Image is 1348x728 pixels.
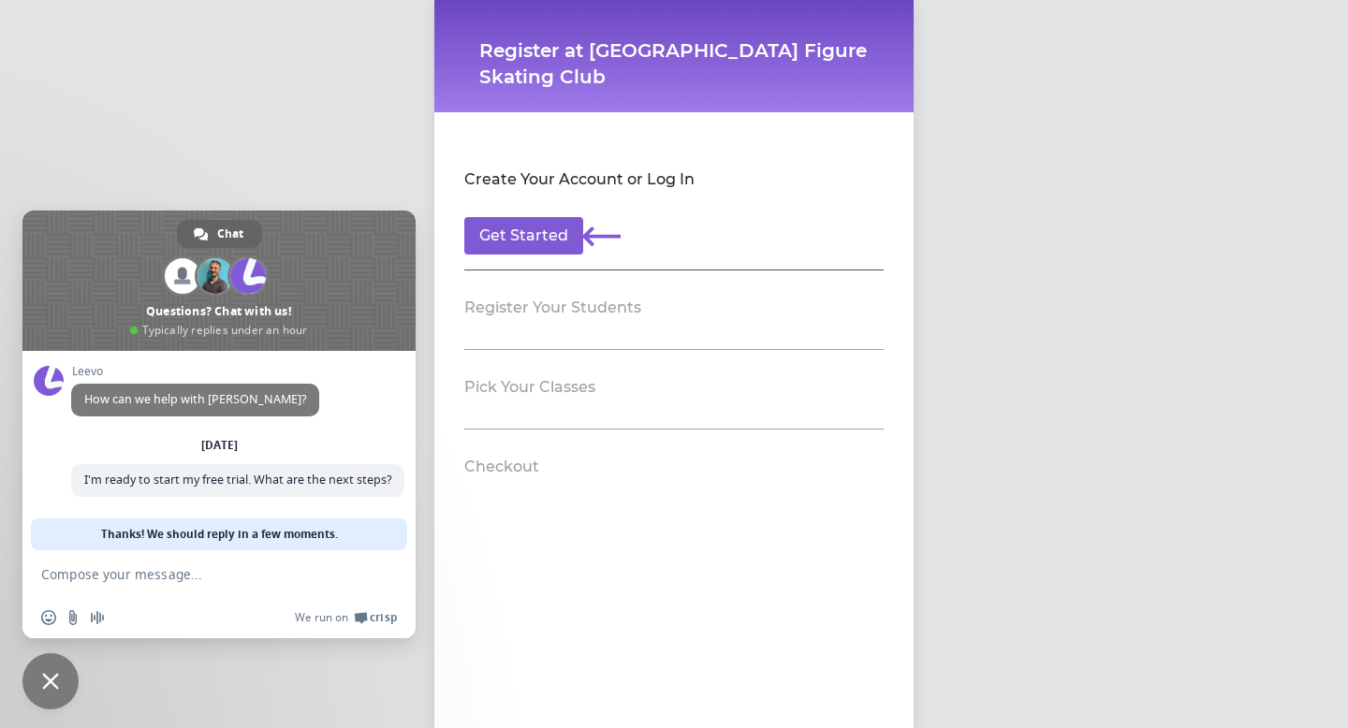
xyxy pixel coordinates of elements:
span: Leevo [71,365,319,378]
textarea: Compose your message... [41,566,356,583]
a: We run onCrisp [295,610,397,625]
span: Send a file [66,610,81,625]
h2: Checkout [464,456,539,478]
span: Crisp [370,610,397,625]
div: Chat [177,220,262,248]
div: Close chat [22,653,79,709]
span: How can we help with [PERSON_NAME]? [84,391,306,407]
h1: Register at [GEOGRAPHIC_DATA] Figure Skating Club [479,37,869,90]
span: We run on [295,610,348,625]
span: Insert an emoji [41,610,56,625]
span: I'm ready to start my free trial. What are the next steps? [84,472,391,488]
span: Audio message [90,610,105,625]
span: Thanks! We should reply in a few moments. [101,518,338,550]
h2: Pick Your Classes [464,376,595,399]
span: Chat [217,220,243,248]
div: [DATE] [201,440,238,451]
h2: Create Your Account or Log In [464,168,695,191]
button: Get Started [464,217,583,255]
h2: Register Your Students [464,297,641,319]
